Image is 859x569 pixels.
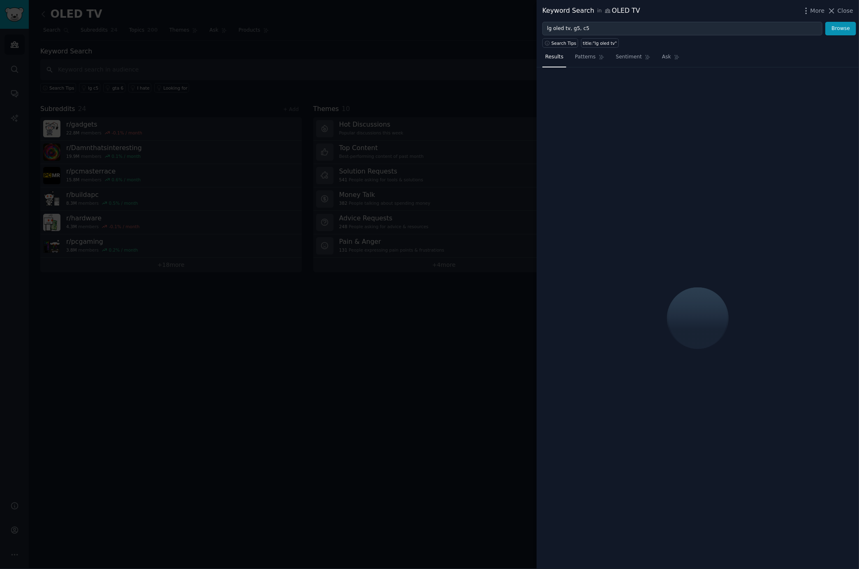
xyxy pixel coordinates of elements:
[838,7,853,15] span: Close
[542,38,578,48] button: Search Tips
[551,40,577,46] span: Search Tips
[542,22,822,36] input: Try a keyword related to your business
[572,51,607,67] a: Patterns
[597,7,602,15] span: in
[802,7,825,15] button: More
[662,53,671,61] span: Ask
[542,6,640,16] div: Keyword Search OLED TV
[545,53,563,61] span: Results
[581,38,619,48] a: title:"lg oled tv"
[613,51,653,67] a: Sentiment
[542,51,566,67] a: Results
[616,53,642,61] span: Sentiment
[575,53,595,61] span: Patterns
[583,40,617,46] div: title:"lg oled tv"
[825,22,856,36] button: Browse
[659,51,683,67] a: Ask
[827,7,853,15] button: Close
[810,7,825,15] span: More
